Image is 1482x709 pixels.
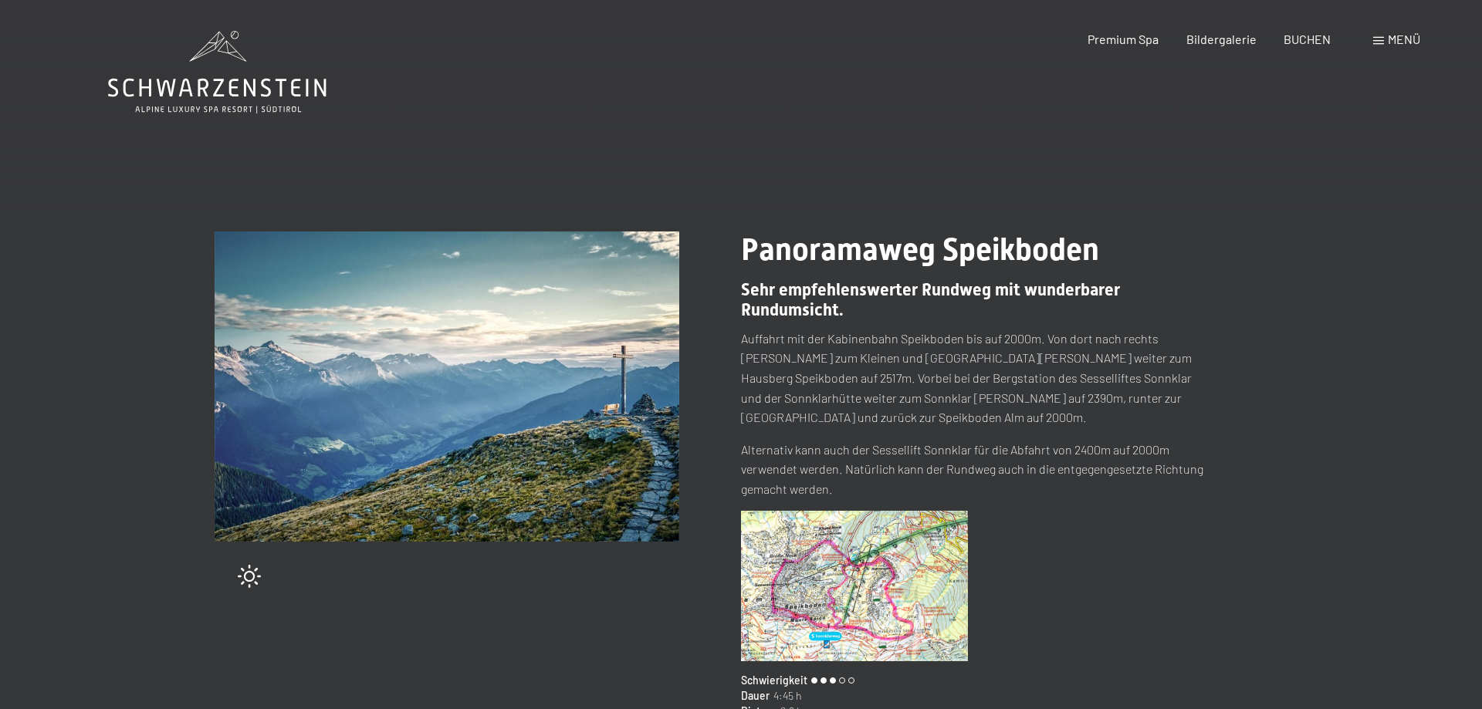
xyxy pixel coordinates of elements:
a: Bildergalerie [1186,32,1257,46]
img: Panoramaweg Speikboden [215,231,680,542]
span: Dauer [741,688,770,704]
span: Menü [1388,32,1420,46]
span: Panoramaweg Speikboden [741,231,1099,268]
a: BUCHEN [1284,32,1331,46]
p: Alternativ kann auch der Sessellift Sonnklar für die Abfahrt von 2400m auf 2000m verwendet werden... [741,440,1206,499]
span: 4:45 h [770,688,802,704]
img: Panoramaweg Speikboden [741,511,968,662]
span: Sehr empfehlenswerter Rundweg mit wunderbarer Rundumsicht. [741,280,1120,319]
a: Premium Spa [1088,32,1159,46]
span: Schwierigkeit [741,673,807,688]
p: Auffahrt mit der Kabinenbahn Speikboden bis auf 2000m. Von dort nach rechts [PERSON_NAME] zum Kle... [741,329,1206,427]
